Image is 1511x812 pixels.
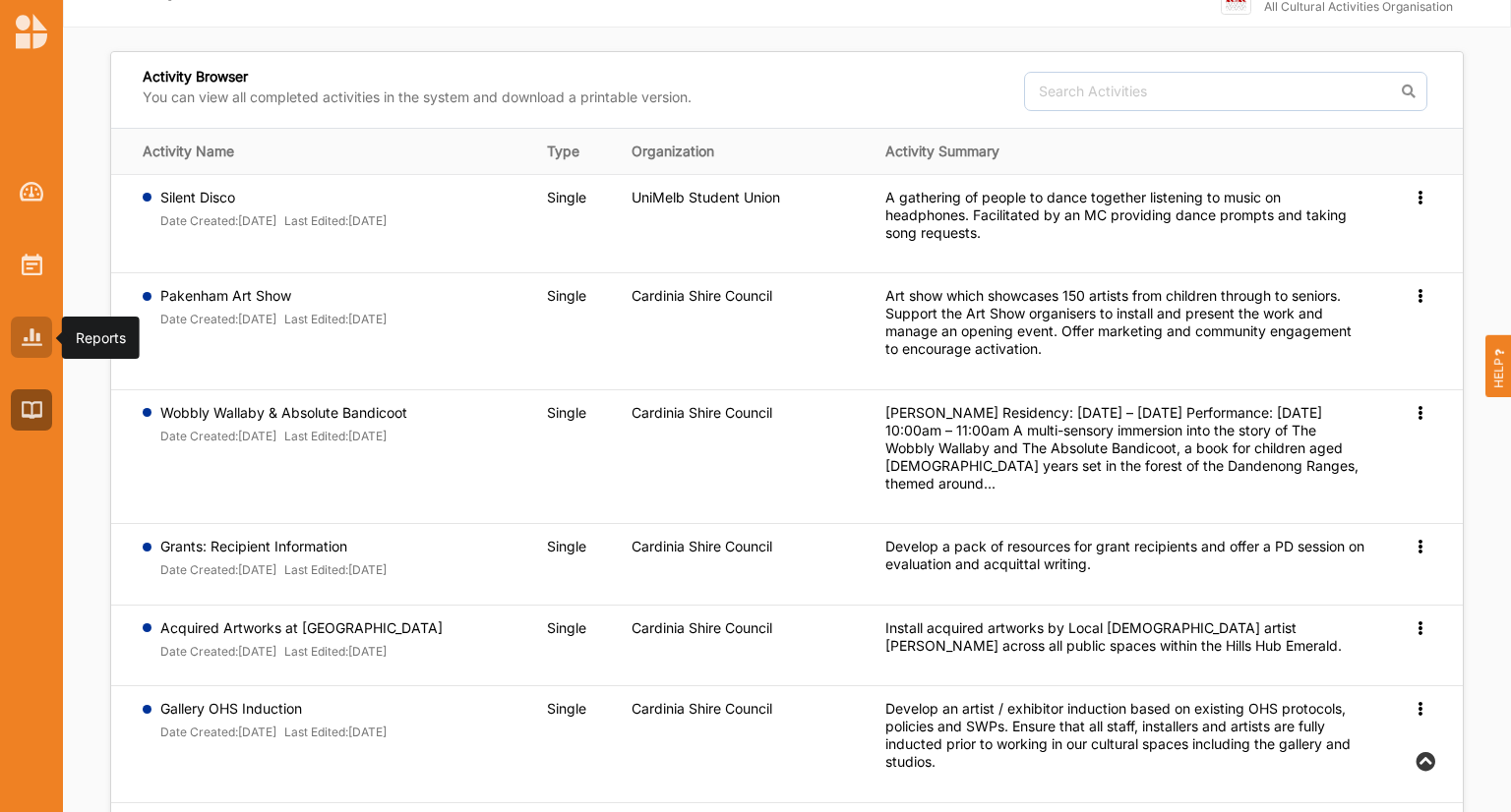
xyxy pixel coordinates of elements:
label: Cardinia Shire Council [632,404,772,422]
font: [DATE] [348,429,387,443]
img: Activities [22,254,42,275]
label: Cardinia Shire Council [632,700,772,718]
font: [DATE] [348,725,387,739]
label: You can view all completed activities in the system and download a printable version. [143,88,692,106]
label: Date Created: [160,312,238,327]
span: Single [547,404,586,421]
a: Activities [11,244,52,285]
label: Last Edited: [284,213,348,229]
div: Activity Browser [143,68,692,113]
label: Last Edited: [284,562,348,578]
label: Date Created: [160,562,238,578]
font: [DATE] [238,429,276,443]
label: Gallery OHS Induction [160,700,388,718]
font: [DATE] [238,562,276,577]
label: Acquired Artworks at [GEOGRAPHIC_DATA] [160,619,443,637]
label: Cardinia Shire Council [632,538,772,555]
label: Date Created: [160,213,238,229]
div: [PERSON_NAME] Residency: [DATE] – [DATE] Performance: [DATE] 10:00am – 11:00am A multi-sensory im... [885,404,1364,493]
label: Silent Disco [160,189,388,206]
div: Install acquired artworks by Local [DEMOGRAPHIC_DATA] artist [PERSON_NAME] across all public spac... [885,619,1364,655]
label: Wobbly Wallaby & Absolute Bandicoot [160,404,407,422]
span: Single [547,189,586,205]
label: Date Created: [160,725,238,740]
div: Develop a pack of resources for grant recipients and offer a PD session on evaluation and acquitt... [885,538,1364,573]
div: A gathering of people to dance together listening to music on headphones. Facilitated by an MC pr... [885,189,1364,242]
th: Activity Summary [872,128,1378,174]
label: Date Created: [160,644,238,660]
div: Activity Name [143,143,519,160]
label: Last Edited: [284,644,348,660]
th: Organization [618,128,872,174]
span: Single [547,538,586,554]
font: [DATE] [238,213,276,228]
label: Last Edited: [284,312,348,327]
label: Last Edited: [284,429,348,444]
a: Dashboard [11,171,52,212]
font: [DATE] [348,562,387,577]
img: Dashboard [20,182,44,202]
div: Reports [76,328,126,348]
font: [DATE] [238,312,276,326]
label: Cardinia Shire Council [632,287,772,305]
span: Single [547,619,586,636]
label: Cardinia Shire Council [632,619,772,637]
label: UniMelb Student Union [632,189,780,206]
font: [DATE] [238,644,276,659]
label: Last Edited: [284,725,348,740]
label: Date Created: [160,429,238,444]
a: Reports [11,317,52,358]
div: Develop an artist / exhibitor induction based on existing OHS protocols, policies and SWPs. Ensur... [885,700,1364,771]
span: Single [547,700,586,717]
label: Grants: Recipient Information [160,538,388,555]
span: Single [547,287,586,304]
img: Reports [22,328,42,345]
a: Library [11,389,52,431]
div: Art show which showcases 150 artists from children through to seniors. Support the Art Show organ... [885,287,1364,358]
font: [DATE] [348,312,387,326]
label: Pakenham Art Show [160,287,388,305]
font: [DATE] [348,644,387,659]
th: Type [533,128,618,174]
input: Search Activities [1024,72,1427,111]
img: Library [22,401,42,418]
font: [DATE] [348,213,387,228]
font: [DATE] [238,725,276,739]
img: logo [16,14,47,49]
